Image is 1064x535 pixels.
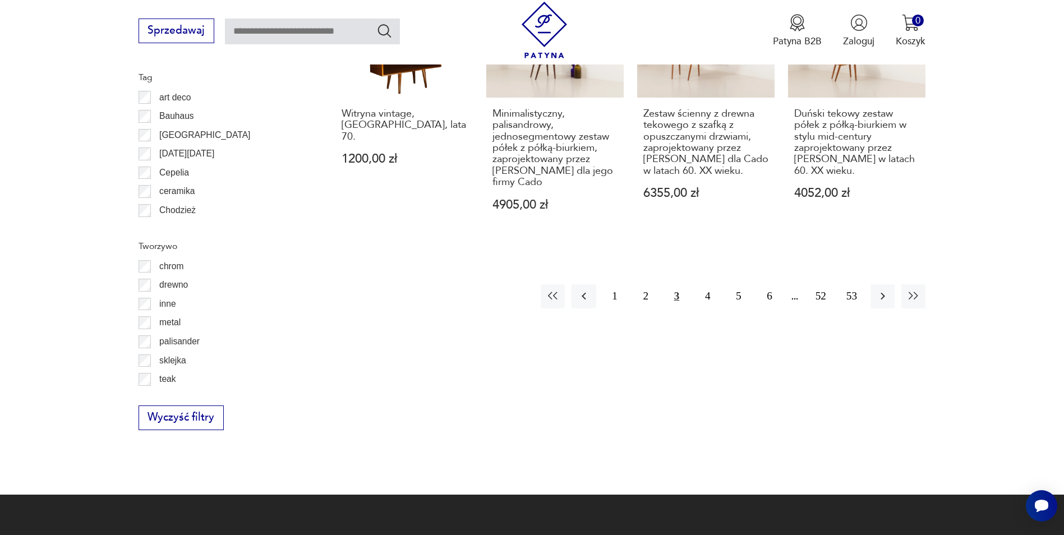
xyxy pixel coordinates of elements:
p: chrom [159,259,183,274]
p: drewno [159,278,188,292]
div: 0 [912,15,924,26]
h3: Witryna vintage, [GEOGRAPHIC_DATA], lata 70. [342,108,467,142]
p: 1200,00 zł [342,153,467,165]
button: Wyczyść filtry [139,405,224,430]
button: 1 [603,284,627,308]
p: 4905,00 zł [492,199,618,211]
button: 52 [809,284,833,308]
p: [DATE][DATE] [159,146,214,161]
p: art deco [159,90,191,105]
button: 0Koszyk [896,14,925,48]
img: Ikona koszyka [902,14,919,31]
p: ceramika [159,184,195,199]
button: Sprzedawaj [139,19,214,43]
p: Bauhaus [159,109,194,123]
p: inne [159,297,176,311]
p: sklejka [159,353,186,368]
p: [GEOGRAPHIC_DATA] [159,128,250,142]
img: Patyna - sklep z meblami i dekoracjami vintage [516,2,573,58]
button: Zaloguj [843,14,874,48]
p: 6355,00 zł [643,187,768,199]
button: 4 [695,284,720,308]
p: 4052,00 zł [794,187,919,199]
p: Cepelia [159,165,189,180]
p: Chodzież [159,203,196,218]
p: Ćmielów [159,222,193,237]
p: teak [159,372,176,386]
p: Tworzywo [139,239,303,253]
button: Szukaj [376,22,393,39]
p: Zaloguj [843,35,874,48]
button: 2 [634,284,658,308]
p: Tag [139,70,303,85]
button: 6 [757,284,781,308]
p: Koszyk [896,35,925,48]
button: 3 [665,284,689,308]
img: Ikonka użytkownika [850,14,868,31]
button: Patyna B2B [773,14,822,48]
button: 5 [726,284,750,308]
p: metal [159,315,181,330]
p: palisander [159,334,200,349]
h3: Minimalistyczny, palisandrowy, jednosegmentowy zestaw półek z półką-biurkiem, zaprojektowany prze... [492,108,618,188]
button: 53 [840,284,864,308]
img: Ikona medalu [789,14,806,31]
h3: Zestaw ścienny z drewna tekowego z szafką z opuszczanymi drzwiami, zaprojektowany przez [PERSON_N... [643,108,768,177]
a: Ikona medaluPatyna B2B [773,14,822,48]
p: Patyna B2B [773,35,822,48]
p: tworzywo sztuczne [159,391,233,405]
a: Sprzedawaj [139,27,214,36]
h3: Duński tekowy zestaw półek z półką-biurkiem w stylu mid-century zaprojektowany przez [PERSON_NAME... [794,108,919,177]
iframe: Smartsupp widget button [1026,490,1057,522]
